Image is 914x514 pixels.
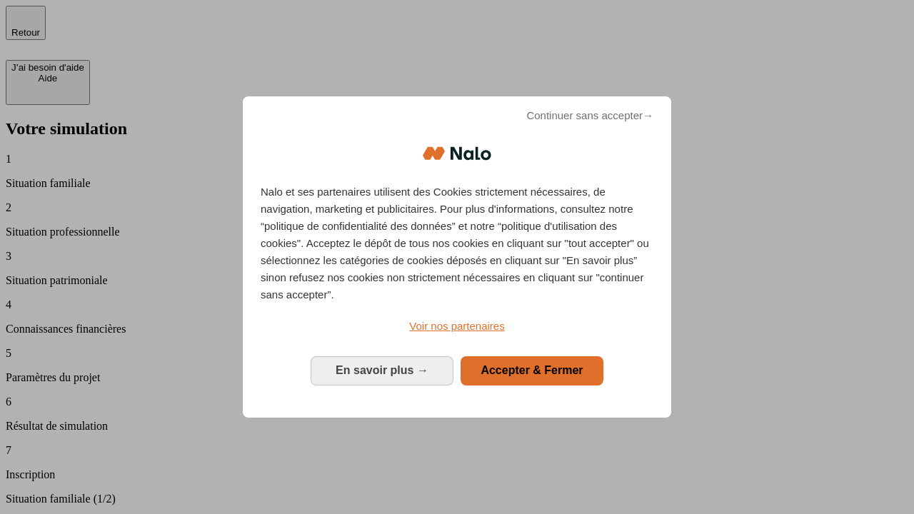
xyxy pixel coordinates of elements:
[423,132,491,175] img: Logo
[461,356,603,385] button: Accepter & Fermer: Accepter notre traitement des données et fermer
[481,364,583,376] span: Accepter & Fermer
[261,183,653,303] p: Nalo et ses partenaires utilisent des Cookies strictement nécessaires, de navigation, marketing e...
[261,318,653,335] a: Voir nos partenaires
[526,107,653,124] span: Continuer sans accepter→
[243,96,671,417] div: Bienvenue chez Nalo Gestion du consentement
[336,364,428,376] span: En savoir plus →
[409,320,504,332] span: Voir nos partenaires
[311,356,453,385] button: En savoir plus: Configurer vos consentements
